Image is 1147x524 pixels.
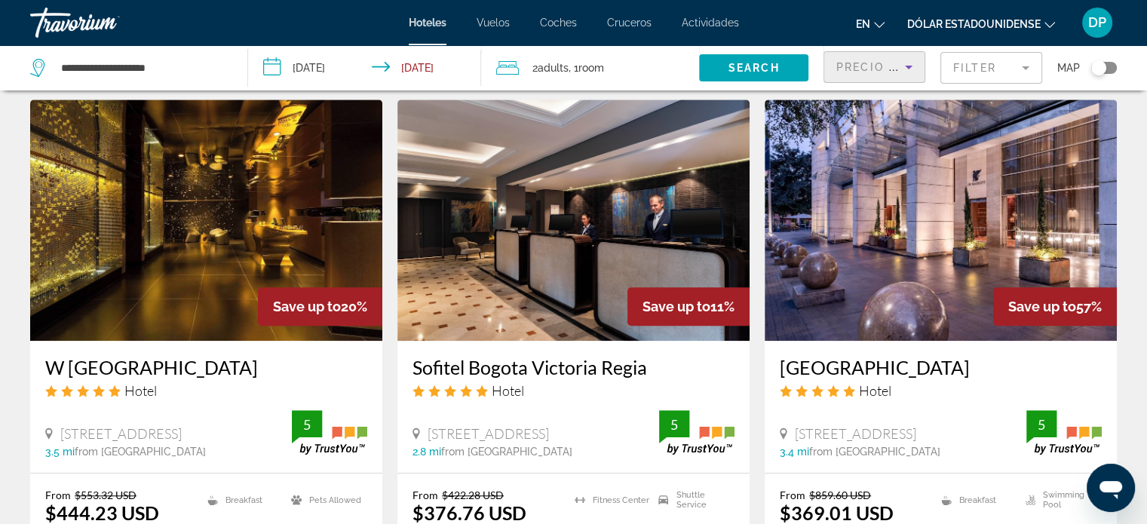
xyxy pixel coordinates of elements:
font: Dólar estadounidense [907,18,1041,30]
span: From [45,489,71,501]
span: from [GEOGRAPHIC_DATA] [809,446,940,458]
del: $553.32 USD [75,489,136,501]
img: trustyou-badge.svg [659,410,735,455]
div: 5 star Hotel [780,382,1102,399]
li: Fitness Center [567,489,651,511]
div: 5 [1026,415,1057,434]
img: trustyou-badge.svg [292,410,367,455]
span: 2 [532,57,569,78]
span: from [GEOGRAPHIC_DATA] [441,446,572,458]
img: Hotel image [765,100,1117,341]
span: from [GEOGRAPHIC_DATA] [75,446,206,458]
a: Travorium [30,3,181,42]
div: 20% [258,287,382,326]
font: DP [1088,14,1106,30]
del: $859.60 USD [809,489,871,501]
span: [STREET_ADDRESS] [428,425,549,442]
div: 5 star Hotel [412,382,735,399]
span: Hotel [124,382,157,399]
button: Filter [940,51,1042,84]
span: 3.4 mi [780,446,809,458]
a: Vuelos [477,17,510,29]
a: W [GEOGRAPHIC_DATA] [45,356,367,378]
li: Shuttle Service [651,489,735,511]
a: Hoteles [409,17,446,29]
li: Breakfast [200,489,284,511]
a: [GEOGRAPHIC_DATA] [780,356,1102,378]
li: Swimming Pool [1018,489,1102,511]
span: Room [578,62,604,74]
span: 2.8 mi [412,446,441,458]
font: en [856,18,870,30]
iframe: Botón para iniciar la ventana de mensajería [1087,464,1135,512]
button: Toggle map [1080,61,1117,75]
span: Hotel [859,382,891,399]
span: Save up to [1008,299,1076,314]
span: Search [728,62,780,74]
span: Save up to [643,299,710,314]
button: Check-in date: Oct 24, 2025 Check-out date: Oct 26, 2025 [248,45,481,90]
span: Precio más alto [836,61,952,73]
img: Hotel image [30,100,382,341]
div: 57% [993,287,1117,326]
img: Hotel image [397,100,750,341]
img: trustyou-badge.svg [1026,410,1102,455]
button: Menú de usuario [1078,7,1117,38]
button: Cambiar idioma [856,13,885,35]
a: Coches [540,17,577,29]
div: 5 [659,415,689,434]
li: Pets Allowed [284,489,367,511]
span: , 1 [569,57,604,78]
button: Search [699,54,808,81]
span: Map [1057,57,1080,78]
del: $422.28 USD [442,489,504,501]
span: Hotel [492,382,524,399]
a: Actividades [682,17,739,29]
mat-select: Sort by [836,58,912,76]
ins: $376.76 USD [412,501,526,524]
a: Sofitel Bogota Victoria Regia [412,356,735,378]
span: Save up to [273,299,341,314]
div: 5 [292,415,322,434]
div: 11% [627,287,750,326]
button: Travelers: 2 adults, 0 children [481,45,699,90]
ins: $444.23 USD [45,501,159,524]
span: 3.5 mi [45,446,75,458]
button: Cambiar moneda [907,13,1055,35]
ins: $369.01 USD [780,501,894,524]
span: From [412,489,438,501]
li: Breakfast [934,489,1017,511]
span: Adults [538,62,569,74]
span: [STREET_ADDRESS] [60,425,182,442]
div: 5 star Hotel [45,382,367,399]
a: Cruceros [607,17,652,29]
span: From [780,489,805,501]
span: [STREET_ADDRESS] [795,425,916,442]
